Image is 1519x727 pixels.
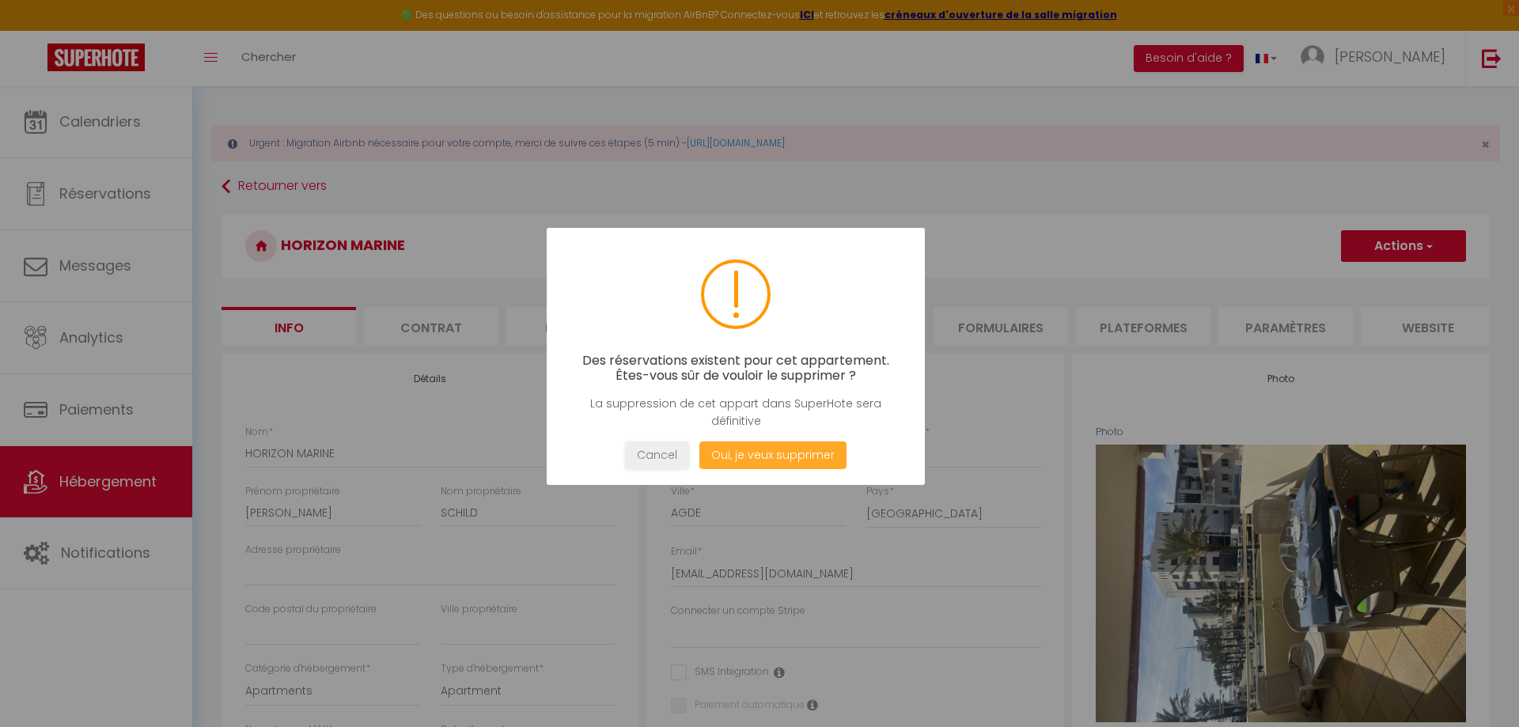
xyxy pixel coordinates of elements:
[625,441,689,469] button: Cancel
[1452,656,1507,715] iframe: Chat
[570,353,901,383] h2: Des réservations existent pour cet appartement. Êtes-vous sûr de vouloir le supprimer ?
[570,395,901,430] div: La suppression de cet appart dans SuperHote sera définitive
[13,6,60,54] button: Ouvrir le widget de chat LiveChat
[699,441,847,469] button: Oui, je veux supprimer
